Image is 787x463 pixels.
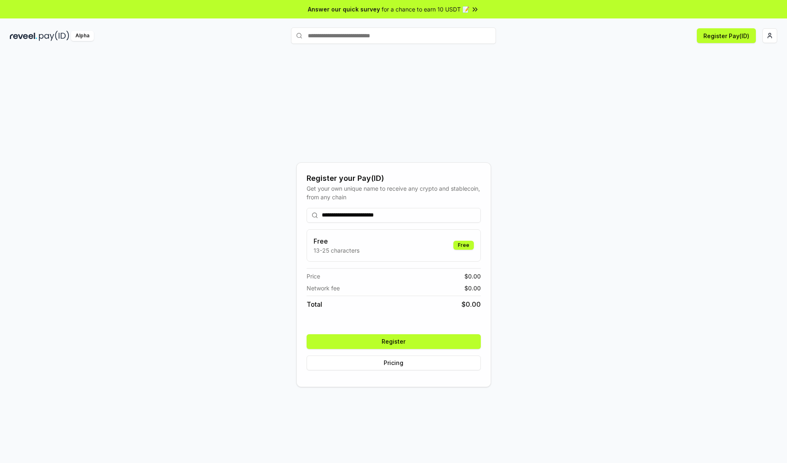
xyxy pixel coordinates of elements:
[71,31,94,41] div: Alpha
[314,236,359,246] h3: Free
[314,246,359,255] p: 13-25 characters
[462,299,481,309] span: $ 0.00
[464,272,481,281] span: $ 0.00
[382,5,469,14] span: for a chance to earn 10 USDT 📝
[307,334,481,349] button: Register
[307,356,481,370] button: Pricing
[39,31,69,41] img: pay_id
[464,284,481,292] span: $ 0.00
[307,272,320,281] span: Price
[697,28,756,43] button: Register Pay(ID)
[10,31,37,41] img: reveel_dark
[453,241,474,250] div: Free
[307,299,322,309] span: Total
[307,173,481,184] div: Register your Pay(ID)
[308,5,380,14] span: Answer our quick survey
[307,284,340,292] span: Network fee
[307,184,481,201] div: Get your own unique name to receive any crypto and stablecoin, from any chain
